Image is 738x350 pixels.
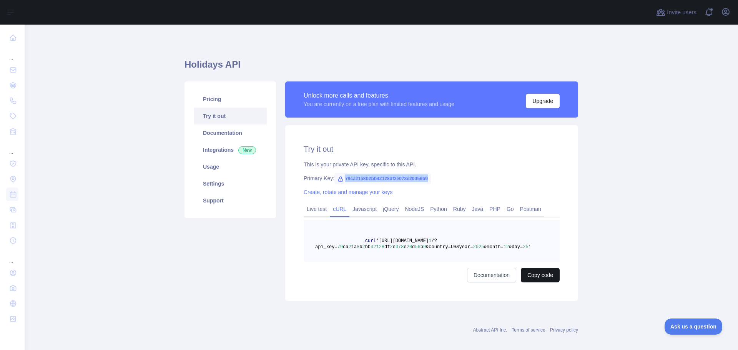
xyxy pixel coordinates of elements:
[521,268,560,282] button: Copy code
[402,203,427,215] a: NodeJS
[194,175,267,192] a: Settings
[304,189,392,195] a: Create, rotate and manage your keys
[504,244,509,250] span: 12
[512,327,545,333] a: Terms of service
[371,244,384,250] span: 42128
[427,203,450,215] a: Python
[667,8,696,17] span: Invite users
[415,244,420,250] span: 56
[194,108,267,124] a: Try it out
[194,141,267,158] a: Integrations New
[380,203,402,215] a: jQuery
[365,244,371,250] span: bb
[365,238,376,244] span: curl
[384,244,390,250] span: df
[184,58,578,77] h1: Holidays API
[390,244,392,250] span: 2
[334,173,431,184] span: 79ca21a8b2bb42128df2e078e20d56b9
[343,244,348,250] span: ca
[486,203,504,215] a: PHP
[194,91,267,108] a: Pricing
[6,249,18,264] div: ...
[517,203,544,215] a: Postman
[304,174,560,182] div: Primary Key:
[357,244,359,250] span: 8
[238,146,256,154] span: New
[484,244,503,250] span: &month=
[665,318,723,335] iframe: Toggle Customer Support
[509,244,523,250] span: &day=
[6,140,18,155] div: ...
[194,124,267,141] a: Documentation
[362,244,365,250] span: 2
[359,244,362,250] span: b
[504,203,517,215] a: Go
[349,203,380,215] a: Javascript
[6,46,18,61] div: ...
[304,100,454,108] div: You are currently on a free plan with limited features and usage
[194,192,267,209] a: Support
[354,244,357,250] span: a
[467,268,516,282] a: Documentation
[376,238,429,244] span: '[URL][DOMAIN_NAME]
[550,327,578,333] a: Privacy policy
[348,244,354,250] span: 21
[473,244,484,250] span: 2025
[407,244,412,250] span: 20
[450,203,469,215] a: Ruby
[304,161,560,168] div: This is your private API key, specific to this API.
[412,244,415,250] span: d
[529,244,531,250] span: '
[337,244,343,250] span: 79
[429,238,431,244] span: 1
[404,244,406,250] span: e
[393,244,396,250] span: e
[330,203,349,215] a: cURL
[426,244,473,250] span: &country=US&year=
[396,244,404,250] span: 078
[655,6,698,18] button: Invite users
[423,244,426,250] span: 9
[304,144,560,154] h2: Try it out
[304,203,330,215] a: Live test
[523,244,528,250] span: 25
[304,91,454,100] div: Unlock more calls and features
[421,244,423,250] span: b
[526,94,560,108] button: Upgrade
[194,158,267,175] a: Usage
[469,203,487,215] a: Java
[473,327,507,333] a: Abstract API Inc.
